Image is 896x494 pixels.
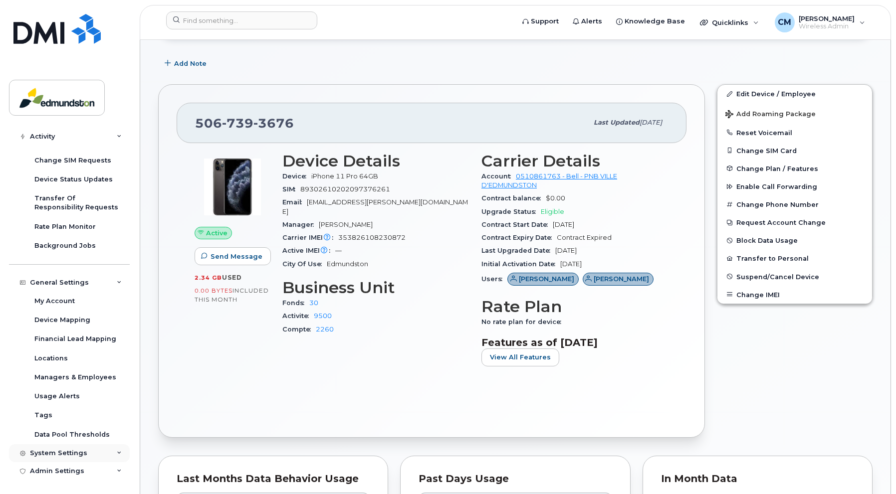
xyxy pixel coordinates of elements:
[717,213,872,231] button: Request Account Change
[768,12,872,32] div: Christian Michaud
[166,11,317,29] input: Find something...
[481,172,516,180] span: Account
[282,326,316,333] span: Compte
[736,273,819,280] span: Suspend/Cancel Device
[316,326,334,333] a: 2260
[507,275,579,283] a: [PERSON_NAME]
[481,194,546,202] span: Contract balance
[222,116,253,131] span: 739
[490,352,551,362] span: View All Features
[282,185,300,193] span: SIM
[717,177,872,195] button: Enable Call Forwarding
[211,252,262,261] span: Send Message
[481,152,669,170] h3: Carrier Details
[174,59,207,68] span: Add Note
[717,195,872,213] button: Change Phone Number
[338,234,406,241] span: 353826108230872
[481,172,617,189] a: 0510861763 - Bell - PNB VILLE D'EDMUNDSTON
[206,228,227,238] span: Active
[541,208,564,215] span: Eligible
[736,183,817,190] span: Enable Call Forwarding
[282,152,469,170] h3: Device Details
[481,348,559,366] button: View All Features
[253,116,294,131] span: 3676
[314,312,332,320] a: 9500
[327,260,368,268] span: Edmundston
[519,274,574,284] span: [PERSON_NAME]
[282,247,335,254] span: Active IMEI
[717,103,872,124] button: Add Roaming Package
[282,312,314,320] span: Activite
[693,12,766,32] div: Quicklinks
[661,474,854,484] div: In Month Data
[481,247,555,254] span: Last Upgraded Date
[799,14,855,22] span: [PERSON_NAME]
[515,11,566,31] a: Support
[717,85,872,103] a: Edit Device / Employee
[309,299,318,307] a: 30
[712,18,748,26] span: Quicklinks
[282,221,319,228] span: Manager
[481,336,669,348] h3: Features as of [DATE]
[195,287,232,294] span: 0.00 Bytes
[158,54,215,72] button: Add Note
[583,275,654,283] a: [PERSON_NAME]
[481,275,507,283] span: Users
[282,198,307,206] span: Email
[594,274,649,284] span: [PERSON_NAME]
[799,22,855,30] span: Wireless Admin
[555,247,577,254] span: [DATE]
[481,208,541,215] span: Upgrade Status
[195,274,222,281] span: 2.34 GB
[609,11,692,31] a: Knowledge Base
[717,124,872,142] button: Reset Voicemail
[282,234,338,241] span: Carrier IMEI
[566,11,609,31] a: Alerts
[736,165,818,172] span: Change Plan / Features
[557,234,612,241] span: Contract Expired
[319,221,373,228] span: [PERSON_NAME]
[419,474,612,484] div: Past Days Usage
[300,185,390,193] span: 89302610202097376261
[546,194,565,202] span: $0.00
[481,318,566,326] span: No rate plan for device
[778,16,791,28] span: CM
[282,279,469,297] h3: Business Unit
[282,299,309,307] span: Fonds
[282,198,468,215] span: [EMAIL_ADDRESS][PERSON_NAME][DOMAIN_NAME]
[717,142,872,160] button: Change SIM Card
[481,221,553,228] span: Contract Start Date
[481,234,557,241] span: Contract Expiry Date
[625,16,685,26] span: Knowledge Base
[594,119,640,126] span: Last updated
[560,260,582,268] span: [DATE]
[177,474,370,484] div: Last Months Data Behavior Usage
[222,274,242,281] span: used
[481,298,669,316] h3: Rate Plan
[481,260,560,268] span: Initial Activation Date
[531,16,559,26] span: Support
[640,119,662,126] span: [DATE]
[553,221,574,228] span: [DATE]
[717,268,872,286] button: Suspend/Cancel Device
[311,172,378,180] span: iPhone 11 Pro 64GB
[717,249,872,267] button: Transfer to Personal
[717,160,872,177] button: Change Plan / Features
[725,110,816,120] span: Add Roaming Package
[717,286,872,304] button: Change IMEI
[282,172,311,180] span: Device
[195,116,294,131] span: 506
[282,260,327,268] span: City Of Use
[203,157,262,217] img: 11_Pro.jpg
[195,247,271,265] button: Send Message
[717,231,872,249] button: Block Data Usage
[335,247,342,254] span: —
[195,287,269,303] span: included this month
[581,16,602,26] span: Alerts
